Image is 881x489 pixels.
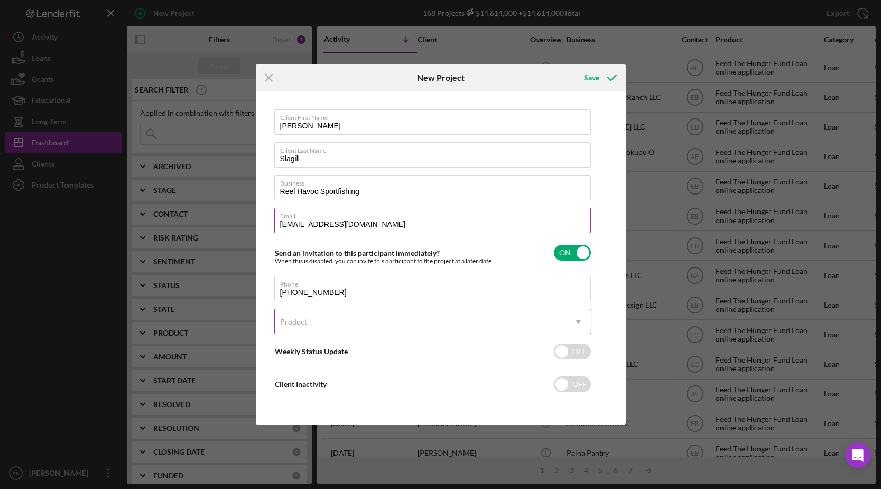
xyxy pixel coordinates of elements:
div: Open Intercom Messenger [845,442,870,468]
div: Save [583,67,599,88]
label: Client Last Name [280,143,591,154]
div: Product [280,318,307,326]
button: Save [573,67,625,88]
label: Weekly Status Update [275,347,348,356]
label: Send an invitation to this participant immediately? [275,248,440,257]
h6: New Project [416,73,464,82]
label: Client First Name [280,110,591,122]
label: Business [280,176,591,187]
label: Email [280,208,591,220]
div: When this is disabled, you can invite this participant to the project at a later date. [275,257,493,265]
label: Phone [280,276,591,288]
label: Client Inactivity [275,380,327,389]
